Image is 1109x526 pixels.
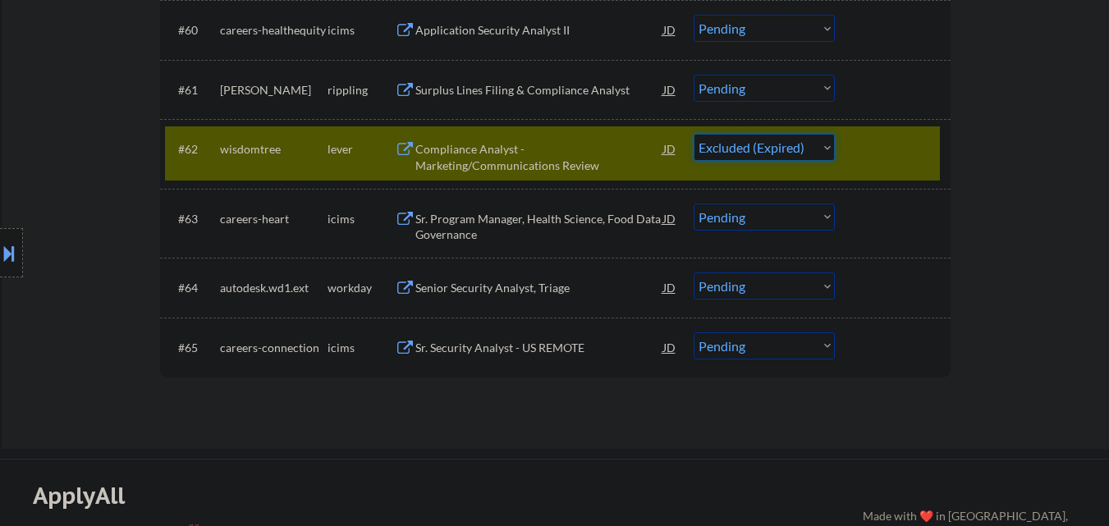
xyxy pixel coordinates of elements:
div: JD [662,332,678,362]
div: Compliance Analyst - Marketing/Communications Review [415,141,663,173]
div: JD [662,272,678,302]
div: lever [328,141,395,158]
div: JD [662,15,678,44]
div: [PERSON_NAME] [220,82,328,98]
div: Application Security Analyst II [415,22,663,39]
div: Senior Security Analyst, Triage [415,280,663,296]
div: careers-healthequity [220,22,328,39]
div: icims [328,340,395,356]
div: Sr. Program Manager, Health Science, Food Data Governance [415,211,663,243]
div: JD [662,75,678,104]
div: Surplus Lines Filing & Compliance Analyst [415,82,663,98]
div: workday [328,280,395,296]
div: #61 [178,82,207,98]
div: icims [328,211,395,227]
div: JD [662,204,678,233]
div: JD [662,134,678,163]
div: Sr. Security Analyst - US REMOTE [415,340,663,356]
div: ApplyAll [33,482,144,510]
div: icims [328,22,395,39]
div: #60 [178,22,207,39]
div: rippling [328,82,395,98]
